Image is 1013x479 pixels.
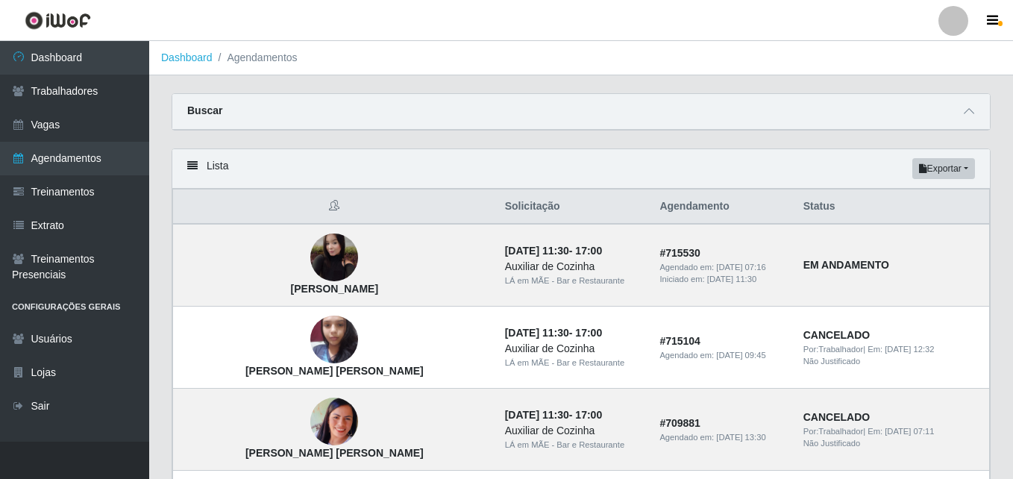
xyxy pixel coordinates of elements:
[659,431,785,444] div: Agendado em:
[310,308,358,372] img: Ana Camila da Silva
[496,190,651,225] th: Solicitação
[213,50,298,66] li: Agendamentos
[716,351,765,360] time: [DATE] 09:45
[187,104,222,116] strong: Buscar
[659,335,700,347] strong: # 715104
[310,228,358,288] img: Tais Gonçalves Almeida
[25,11,91,30] img: CoreUI Logo
[659,247,700,259] strong: # 715530
[794,190,990,225] th: Status
[505,357,642,369] div: LÁ em MÃE - Bar e Restaurante
[803,259,889,271] strong: EM ANDAMENTO
[149,41,1013,75] nav: breadcrumb
[310,398,358,445] img: Geane Cristina Gomes Silva
[716,433,765,442] time: [DATE] 13:30
[172,149,990,189] div: Lista
[505,423,642,439] div: Auxiliar de Cozinha
[659,261,785,274] div: Agendado em:
[505,439,642,451] div: LÁ em MÃE - Bar e Restaurante
[803,345,863,354] span: Por: Trabalhador
[575,327,602,339] time: 17:00
[575,245,602,257] time: 17:00
[885,427,934,436] time: [DATE] 07:11
[803,427,863,436] span: Por: Trabalhador
[659,417,700,429] strong: # 709881
[245,365,424,377] strong: [PERSON_NAME] [PERSON_NAME]
[505,275,642,287] div: LÁ em MÃE - Bar e Restaurante
[505,327,602,339] strong: -
[505,409,569,421] time: [DATE] 11:30
[885,345,934,354] time: [DATE] 12:32
[659,273,785,286] div: Iniciado em:
[803,437,980,450] div: Não Justificado
[912,158,975,179] button: Exportar
[803,355,980,368] div: Não Justificado
[650,190,794,225] th: Agendamento
[803,411,870,423] strong: CANCELADO
[161,51,213,63] a: Dashboard
[291,283,378,295] strong: [PERSON_NAME]
[505,259,642,275] div: Auxiliar de Cozinha
[505,245,569,257] time: [DATE] 11:30
[803,343,980,356] div: | Em:
[716,263,765,272] time: [DATE] 07:16
[707,275,756,284] time: [DATE] 11:30
[575,409,602,421] time: 17:00
[659,349,785,362] div: Agendado em:
[245,447,424,459] strong: [PERSON_NAME] [PERSON_NAME]
[505,245,602,257] strong: -
[803,329,870,341] strong: CANCELADO
[505,327,569,339] time: [DATE] 11:30
[803,425,980,438] div: | Em:
[505,341,642,357] div: Auxiliar de Cozinha
[505,409,602,421] strong: -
